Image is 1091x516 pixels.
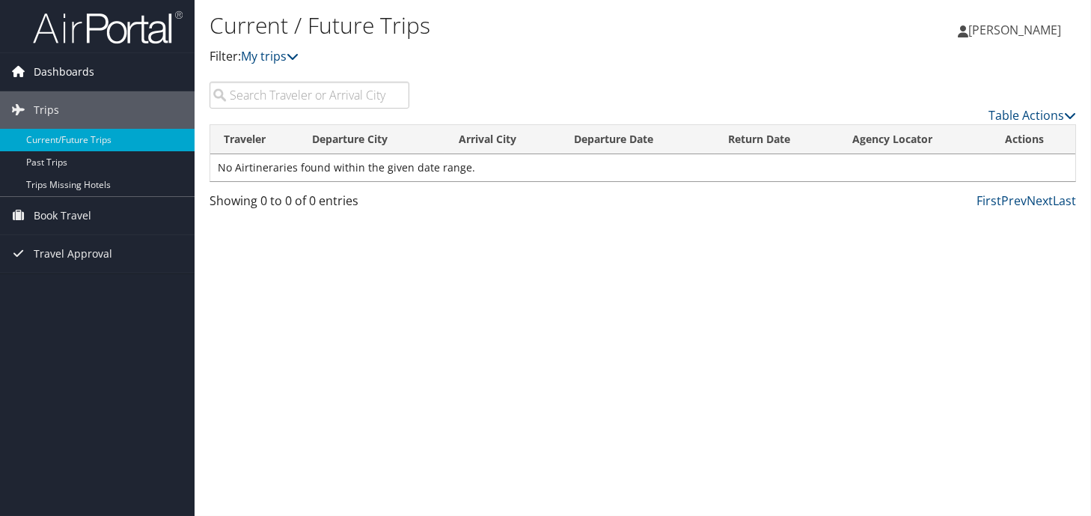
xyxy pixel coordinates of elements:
th: Actions [991,125,1075,154]
span: [PERSON_NAME] [968,22,1061,38]
th: Return Date: activate to sort column ascending [715,125,839,154]
th: Agency Locator: activate to sort column ascending [839,125,991,154]
input: Search Traveler or Arrival City [210,82,409,109]
a: First [977,192,1001,209]
a: [PERSON_NAME] [958,7,1076,52]
h1: Current / Future Trips [210,10,787,41]
span: Dashboards [34,53,94,91]
td: No Airtineraries found within the given date range. [210,154,1075,181]
span: Travel Approval [34,235,112,273]
img: airportal-logo.png [33,10,183,45]
p: Filter: [210,47,787,67]
span: Trips [34,91,59,129]
div: Showing 0 to 0 of 0 entries [210,192,409,217]
a: Table Actions [988,107,1076,124]
a: Next [1027,192,1053,209]
a: Last [1053,192,1076,209]
th: Traveler: activate to sort column ascending [210,125,299,154]
span: Book Travel [34,197,91,234]
th: Departure Date: activate to sort column descending [560,125,715,154]
a: Prev [1001,192,1027,209]
th: Departure City: activate to sort column ascending [299,125,445,154]
th: Arrival City: activate to sort column ascending [445,125,560,154]
a: My trips [241,48,299,64]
